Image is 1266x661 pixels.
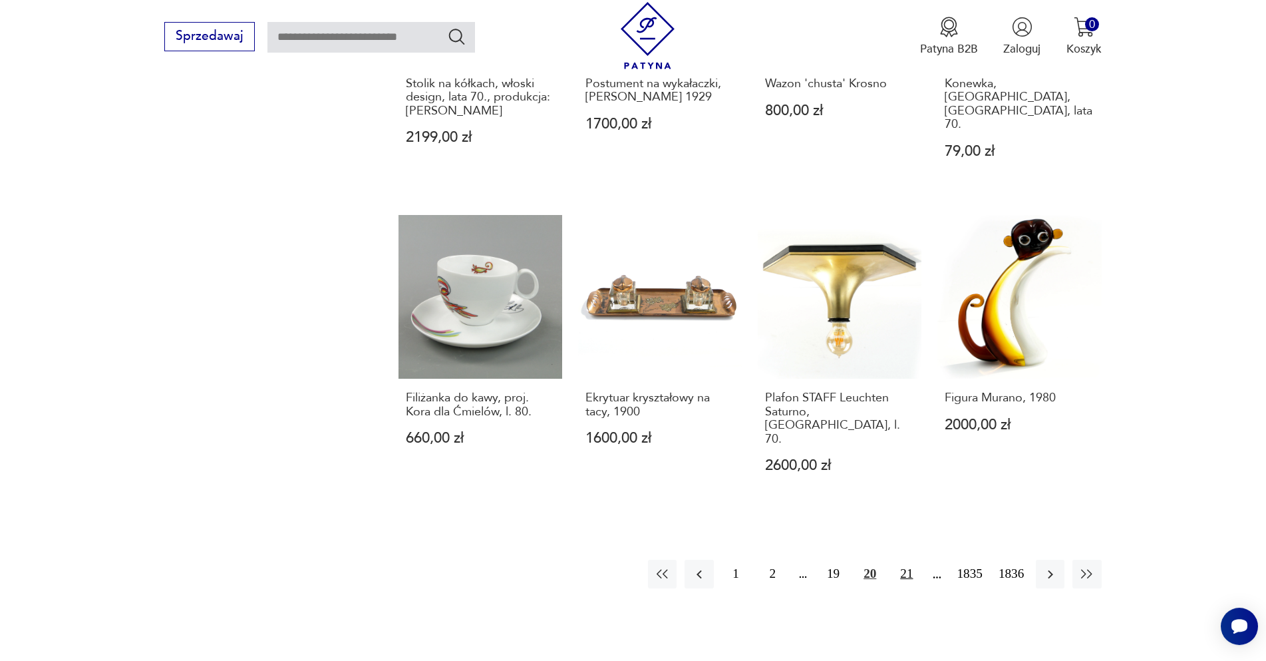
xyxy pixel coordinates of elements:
[1074,17,1094,37] img: Ikona koszyka
[406,130,555,144] p: 2199,00 zł
[585,117,735,131] p: 1700,00 zł
[945,144,1094,158] p: 79,00 zł
[945,418,1094,432] p: 2000,00 zł
[406,431,555,445] p: 660,00 zł
[945,77,1094,132] h3: Konewka, [GEOGRAPHIC_DATA], [GEOGRAPHIC_DATA], lata 70.
[920,17,978,57] button: Patyna B2B
[892,560,921,588] button: 21
[953,560,987,588] button: 1835
[585,431,735,445] p: 1600,00 zł
[758,215,921,504] a: Plafon STAFF Leuchten Saturno, Niemcy, l. 70.Plafon STAFF Leuchten Saturno, [GEOGRAPHIC_DATA], l....
[1066,17,1102,57] button: 0Koszyk
[614,2,681,69] img: Patyna - sklep z meblami i dekoracjami vintage
[164,32,254,43] a: Sprzedawaj
[937,215,1101,504] a: Figura Murano, 1980Figura Murano, 19802000,00 zł
[164,22,254,51] button: Sprzedawaj
[406,391,555,419] h3: Filiżanka do kawy, proj. Kora dla Ćmielów, l. 80.
[765,77,915,91] h3: Wazon 'chusta' Krosno
[939,17,959,37] img: Ikona medalu
[920,17,978,57] a: Ikona medaluPatyna B2B
[1085,17,1099,31] div: 0
[765,391,915,446] h3: Plafon STAFF Leuchten Saturno, [GEOGRAPHIC_DATA], l. 70.
[1003,41,1040,57] p: Zaloguj
[585,391,735,419] h3: Ekrytuar kryształowy na tacy, 1900
[447,27,466,46] button: Szukaj
[1012,17,1032,37] img: Ikonka użytkownika
[1221,608,1258,645] iframe: Smartsupp widget button
[1003,17,1040,57] button: Zaloguj
[1066,41,1102,57] p: Koszyk
[856,560,884,588] button: 20
[920,41,978,57] p: Patyna B2B
[578,215,742,504] a: Ekrytuar kryształowy na tacy, 1900Ekrytuar kryształowy na tacy, 19001600,00 zł
[819,560,848,588] button: 19
[406,77,555,118] h3: Stolik na kółkach, włoski design, lata 70., produkcja: [PERSON_NAME]
[765,104,915,118] p: 800,00 zł
[765,459,915,473] p: 2600,00 zł
[398,215,562,504] a: Filiżanka do kawy, proj. Kora dla Ćmielów, l. 80.Filiżanka do kawy, proj. Kora dla Ćmielów, l. 80...
[758,560,787,588] button: 2
[585,77,735,105] h3: Postument na wykałaczki, [PERSON_NAME] 1929
[945,391,1094,405] h3: Figura Murano, 1980
[722,560,750,588] button: 1
[995,560,1028,588] button: 1836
